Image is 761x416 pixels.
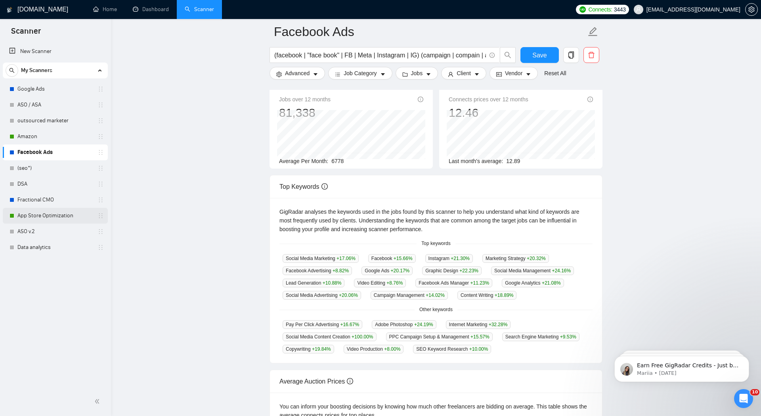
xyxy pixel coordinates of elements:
[500,51,515,59] span: search
[98,213,104,219] span: holder
[274,22,586,42] input: Scanner name...
[98,165,104,171] span: holder
[745,3,758,16] button: setting
[426,71,431,77] span: caret-down
[133,6,169,13] a: dashboardDashboard
[185,6,214,13] a: searchScanner
[352,334,373,340] span: +100.00 %
[371,291,448,300] span: Campaign Management
[491,266,574,275] span: Social Media Management
[6,64,18,77] button: search
[3,63,108,255] li: My Scanners
[506,158,520,164] span: 12.89
[474,71,480,77] span: caret-down
[386,332,493,341] span: PPC Campaign Setup & Management
[283,332,377,341] span: Social Media Content Creation
[588,27,598,37] span: edit
[470,334,489,340] span: +15.57 %
[426,293,445,298] span: +14.02 %
[17,192,93,208] a: Fractional CMO
[417,240,455,247] span: Top keywords
[542,280,561,286] span: +21.08 %
[17,176,93,192] a: DSA
[283,345,334,353] span: Copywriting
[344,345,404,353] span: Video Production
[98,244,104,251] span: holder
[734,389,753,408] iframe: Intercom live chat
[313,71,318,77] span: caret-down
[3,44,108,59] li: New Scanner
[276,71,282,77] span: setting
[502,332,579,341] span: Search Engine Marketing
[9,44,101,59] a: New Scanner
[98,228,104,235] span: holder
[470,280,489,286] span: +11.23 %
[587,97,593,102] span: info-circle
[496,71,502,77] span: idcard
[583,47,599,63] button: delete
[527,256,546,261] span: +20.32 %
[354,279,406,287] span: Video Editing
[489,67,538,80] button: idcardVendorcaret-down
[520,47,559,63] button: Save
[386,280,403,286] span: +8.76 %
[283,291,361,300] span: Social Media Advertising
[469,346,488,352] span: +10.00 %
[17,160,93,176] a: (seo*)
[746,6,757,13] span: setting
[93,6,117,13] a: homeHome
[279,105,331,120] div: 81,338
[17,208,93,224] a: App Store Optimization
[17,113,93,129] a: outsourced marketer
[337,256,356,261] span: +17.06 %
[614,5,626,14] span: 3443
[372,320,436,329] span: Adobe Photoshop
[328,67,392,80] button: barsJob Categorycaret-down
[544,69,566,78] a: Reset All
[495,293,514,298] span: +18.89 %
[384,346,400,352] span: +8.00 %
[489,53,495,58] span: info-circle
[502,279,564,287] span: Google Analytics
[17,144,93,160] a: Facebook Ads
[283,266,352,275] span: Facebook Advertising
[17,224,93,239] a: ASO v.2
[415,279,492,287] span: Facebook Ads Manager
[344,69,377,78] span: Job Category
[21,63,52,78] span: My Scanners
[636,7,641,12] span: user
[333,268,349,274] span: +8.82 %
[270,67,325,80] button: settingAdvancedcaret-down
[98,102,104,108] span: holder
[414,322,433,327] span: +24.19 %
[564,51,579,59] span: copy
[17,239,93,255] a: Data analytics
[98,197,104,203] span: holder
[331,158,344,164] span: 6778
[563,47,579,63] button: copy
[323,280,342,286] span: +10.88 %
[17,97,93,113] a: ASO / ASA
[602,339,761,395] iframe: Intercom notifications message
[347,378,353,384] span: info-circle
[500,47,516,63] button: search
[449,95,528,104] span: Connects prices over 12 months
[391,268,410,274] span: +20.17 %
[279,207,593,234] div: GigRadar analyses the keywords used in the jobs found by this scanner to help you understand what...
[279,370,593,393] div: Average Auction Prices
[274,50,486,60] input: Search Freelance Jobs...
[98,133,104,140] span: holder
[413,345,491,353] span: SEO Keyword Research
[285,69,310,78] span: Advanced
[368,254,416,263] span: Facebook
[560,334,576,340] span: +9.53 %
[441,67,486,80] button: userClientcaret-down
[459,268,478,274] span: +22.23 %
[312,346,331,352] span: +19.84 %
[402,71,408,77] span: folder
[584,51,599,59] span: delete
[532,50,547,60] span: Save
